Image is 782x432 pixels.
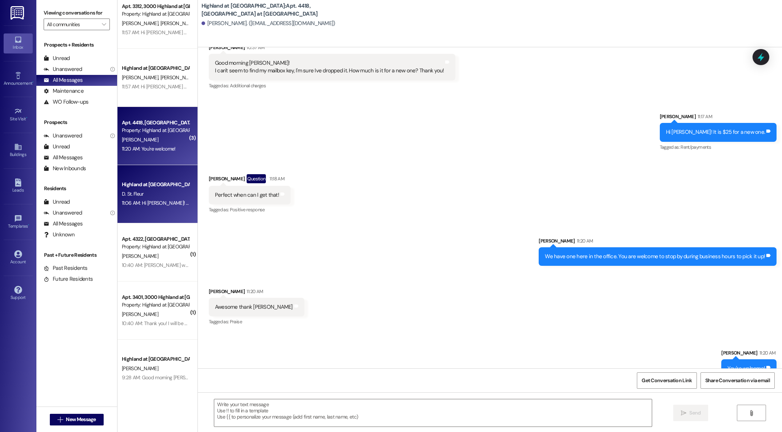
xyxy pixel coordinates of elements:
div: 11:20 AM: You're welcome! [122,145,176,152]
button: Get Conversation Link [637,372,697,389]
i:  [57,417,63,423]
div: Future Residents [44,275,93,283]
a: Account [4,248,33,268]
span: [PERSON_NAME] [160,74,196,81]
span: [PERSON_NAME] [122,136,158,143]
span: [PERSON_NAME] [122,311,158,317]
div: Prospects [36,119,117,126]
div: We have one here in the office. You are welcome to stop by during business hours to pick it up! [545,253,765,260]
span: [PERSON_NAME] [160,20,196,27]
div: Apt. 3312, 3000 Highland at [GEOGRAPHIC_DATA] [122,3,189,10]
span: • [26,115,27,120]
div: Tagged as: [660,142,777,152]
b: Highland at [GEOGRAPHIC_DATA]: Apt. 4418, [GEOGRAPHIC_DATA] at [GEOGRAPHIC_DATA] [202,2,347,18]
div: Property: Highland at [GEOGRAPHIC_DATA] [122,301,189,309]
div: Past Residents [44,264,88,272]
div: Unknown [44,231,75,239]
i:  [749,410,754,416]
div: 11:20 AM [575,237,593,245]
span: • [28,223,29,228]
div: Apt. 4418, [GEOGRAPHIC_DATA] at [GEOGRAPHIC_DATA] [122,119,189,127]
a: Site Visit • [4,105,33,125]
a: Templates • [4,212,33,232]
div: Property: Highland at [GEOGRAPHIC_DATA] [122,10,189,18]
div: Highland at [GEOGRAPHIC_DATA] [122,181,189,188]
i:  [102,21,106,27]
div: Tagged as: [209,80,456,91]
span: [PERSON_NAME] [122,20,160,27]
div: All Messages [44,76,83,84]
div: Apt. 3401, 3000 Highland at [GEOGRAPHIC_DATA] [122,293,189,301]
a: Leads [4,176,33,196]
div: Unread [44,55,70,62]
div: 11:20 AM [245,288,263,295]
span: [PERSON_NAME] [122,365,158,372]
span: [PERSON_NAME] [122,253,158,259]
div: 10:40 AM: Thank you! I will be by to get them this afternoon [122,320,246,327]
div: Unanswered [44,132,82,140]
div: Awesome thank [PERSON_NAME] [215,303,293,311]
div: [PERSON_NAME] [209,288,304,298]
div: 11:18 AM [268,175,284,183]
a: Buildings [4,141,33,160]
div: [PERSON_NAME]. ([EMAIL_ADDRESS][DOMAIN_NAME]) [202,20,335,27]
div: Perfect when can I get that! [215,191,279,199]
div: 11:06 AM: Hi [PERSON_NAME]! Your application is approved and I wanted to touch base to confirm yo... [122,200,727,206]
span: Send [689,409,701,417]
div: Tagged as: [209,204,291,215]
div: 11:20 AM [758,349,776,357]
div: [PERSON_NAME] [660,113,777,123]
div: Hi [PERSON_NAME]! It is $25 for a new one. [666,128,765,136]
button: New Message [50,414,104,425]
img: ResiDesk Logo [11,6,25,20]
span: Praise [230,319,242,325]
div: Question [247,174,266,183]
div: All Messages [44,154,83,161]
div: Unread [44,198,70,206]
div: Property: Highland at [GEOGRAPHIC_DATA] [122,243,189,251]
div: Residents [36,185,117,192]
button: Send [673,405,709,421]
span: • [32,80,33,85]
div: Unread [44,143,70,151]
div: New Inbounds [44,165,86,172]
div: Apt. 4322, [GEOGRAPHIC_DATA] at [GEOGRAPHIC_DATA] [122,235,189,243]
span: [PERSON_NAME] [122,74,160,81]
div: 9:28 AM: Good morning [PERSON_NAME]! I just sent over the updated lease for #3315 that will start... [122,374,488,381]
div: [PERSON_NAME] [539,237,777,247]
div: You're welcome! [727,365,765,372]
div: Unanswered [44,209,82,217]
div: [PERSON_NAME] [721,349,777,359]
div: Highland at [GEOGRAPHIC_DATA] [122,64,189,72]
div: Maintenance [44,87,84,95]
a: Inbox [4,33,33,53]
div: Past + Future Residents [36,251,117,259]
div: All Messages [44,220,83,228]
i:  [681,410,686,416]
div: 11:57 AM: Hi [PERSON_NAME] & [PERSON_NAME]! I wanted to see if you would like to remain opted in ... [122,83,760,90]
div: Property: Highland at [GEOGRAPHIC_DATA] [122,127,189,134]
button: Share Conversation via email [701,372,775,389]
div: 11:57 AM: Hi [PERSON_NAME] & [PERSON_NAME]! I wanted to see if you would like to remain opted in ... [122,29,760,36]
span: D. St. Fleur [122,191,144,197]
div: Unanswered [44,65,82,73]
div: WO Follow-ups [44,98,88,106]
span: New Message [66,416,96,423]
div: 11:17 AM [696,113,712,120]
span: Share Conversation via email [705,377,770,384]
span: Positive response [230,207,265,213]
div: Prospects + Residents [36,41,117,49]
div: Tagged as: [209,316,304,327]
input: All communities [47,19,98,30]
div: Highland at [GEOGRAPHIC_DATA] [122,355,189,363]
span: Get Conversation Link [642,377,692,384]
div: [PERSON_NAME] [209,174,291,186]
label: Viewing conversations for [44,7,110,19]
div: 10:37 AM [245,44,264,51]
div: Good morning [PERSON_NAME]! I can't seem to find my mailbox key, I'm sure Ive dropped it. How muc... [215,59,444,75]
div: [PERSON_NAME] [209,44,456,54]
span: Additional charges [230,83,266,89]
div: 10:40 AM: [PERSON_NAME] went up to the fourth floor to see what that racket was and see that they... [122,262,682,268]
a: Support [4,284,33,303]
span: Rent/payments [681,144,711,150]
